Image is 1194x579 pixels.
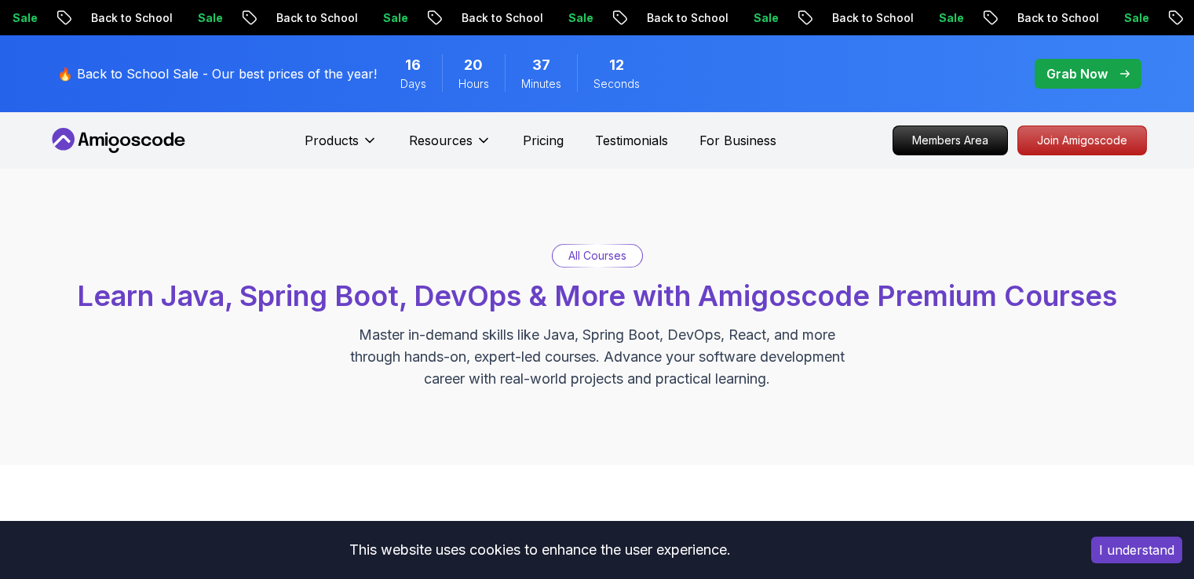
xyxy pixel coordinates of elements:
[954,10,1061,26] p: Back to School
[405,54,421,76] span: 16 Days
[334,324,861,390] p: Master in-demand skills like Java, Spring Boot, DevOps, React, and more through hands-on, expert-...
[690,10,740,26] p: Sale
[1061,10,1111,26] p: Sale
[875,10,926,26] p: Sale
[77,279,1117,313] span: Learn Java, Spring Boot, DevOps & More with Amigoscode Premium Courses
[409,131,491,162] button: Resources
[769,10,875,26] p: Back to School
[1018,126,1146,155] p: Join Amigoscode
[532,54,550,76] span: 37 Minutes
[464,54,483,76] span: 20 Hours
[523,131,564,150] a: Pricing
[893,126,1007,155] p: Members Area
[583,10,690,26] p: Back to School
[409,131,473,150] p: Resources
[893,126,1008,155] a: Members Area
[1017,126,1147,155] a: Join Amigoscode
[400,76,426,92] span: Days
[595,131,668,150] a: Testimonials
[305,131,378,162] button: Products
[213,10,319,26] p: Back to School
[609,54,624,76] span: 12 Seconds
[593,76,640,92] span: Seconds
[1046,64,1108,83] p: Grab Now
[568,248,626,264] p: All Courses
[27,10,134,26] p: Back to School
[134,10,184,26] p: Sale
[57,64,377,83] p: 🔥 Back to School Sale - Our best prices of the year!
[305,131,359,150] p: Products
[505,10,555,26] p: Sale
[319,10,370,26] p: Sale
[458,76,489,92] span: Hours
[699,131,776,150] a: For Business
[12,533,1068,567] div: This website uses cookies to enhance the user experience.
[1091,537,1182,563] button: Accept cookies
[398,10,505,26] p: Back to School
[521,76,561,92] span: Minutes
